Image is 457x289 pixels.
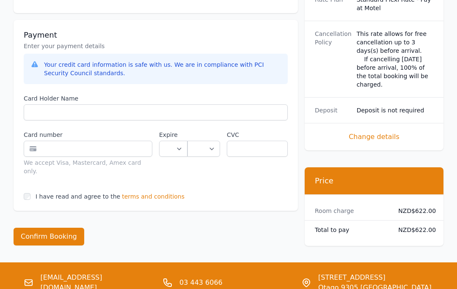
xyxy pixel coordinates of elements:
h3: Price [315,175,433,185]
dt: Total to pay [315,225,391,234]
label: CVC [227,131,288,139]
span: terms and conditions [122,192,184,201]
h3: Payment [24,30,288,40]
dd: NZD$622.00 [398,206,433,215]
a: 03 443 6066 [179,278,223,288]
span: Change details [315,131,433,142]
dt: Cancellation Policy [315,29,350,88]
label: Expire [159,131,187,139]
button: Confirm Booking [14,228,84,245]
dd: NZD$622.00 [398,225,433,234]
label: Card number [24,131,152,139]
label: I have read and agree to the [36,193,120,200]
span: [STREET_ADDRESS] [318,273,432,283]
dt: Room charge [315,206,391,215]
label: . [187,131,220,139]
dt: Deposit [315,106,350,114]
label: Card Holder Name [24,94,288,103]
dd: Deposit is not required [357,106,433,114]
p: Enter your payment details [24,42,288,50]
div: This rate allows for free cancellation up to 3 days(s) before arrival. If cancelling [DATE] befor... [357,29,433,88]
div: Your credit card information is safe with us. We are in compliance with PCI Security Council stan... [44,60,281,77]
div: We accept Visa, Mastercard, Amex card only. [24,158,152,175]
